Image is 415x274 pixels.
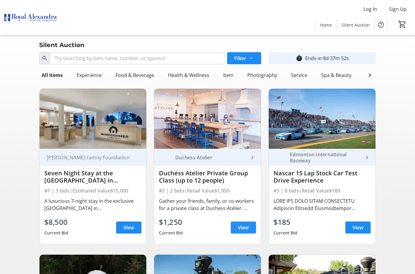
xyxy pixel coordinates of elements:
[159,197,256,212] div: Gather your friends, family, or co-workers for a private class at Duchess Atelier. Choose from an...
[44,155,134,161] div: [PERSON_NAME] Family Foundation
[44,186,141,195] div: #1 | 3 bids | Estimated Value $15,000
[116,221,141,234] a: View
[274,197,371,212] div: LORE IPS DOLO SITAM CONSECTETU Adipiscin Elitsedd Eiusmodtempor Incidid’u ¼ labo etdol magn aliqu...
[320,22,332,28] span: Home
[397,19,408,30] button: Cart
[50,52,225,64] input: Try searching by item name, number, or sponsor
[166,69,212,81] div: Health & Wellness
[337,19,375,30] a: Silent Auction
[249,154,256,161] mat-icon: keyboard_arrow_right
[274,217,298,228] div: $185
[245,69,280,81] div: Photography
[287,151,363,164] div: Edmonton International Raceway
[39,69,65,81] div: All Items
[74,69,104,81] div: Experience
[173,155,249,161] div: Duchess Atelier
[289,69,310,81] div: Service
[296,55,303,62] mat-icon: timer_outline
[359,4,382,14] button: Log In
[353,224,363,231] span: View
[123,224,134,231] span: View
[154,149,261,166] a: Duchess AtelierDuchess Atelier
[159,228,183,238] div: Current Bid
[319,69,354,81] div: Spa & Beauty
[4,2,57,33] img: Royal Alexandra Hospital Foundation's Logo
[221,69,236,81] div: Item
[274,228,298,238] div: Current Bid
[363,69,383,81] div: Sports
[159,217,183,228] div: $1,250
[44,228,68,238] div: Current Bid
[113,69,157,81] div: Food & Beverage
[274,170,371,184] div: Nascar 15 Lap Stock Car Test Drive Experience
[231,221,256,234] a: View
[315,19,337,30] a: Home
[375,19,387,31] button: Help
[363,5,377,13] span: Log In
[44,170,141,184] div: Seven Night Stay at the [GEOGRAPHIC_DATA] in [GEOGRAPHIC_DATA][PERSON_NAME] + $5K Travel Voucher
[389,5,407,13] span: Sign Up
[342,22,370,28] span: Silent Auction
[384,4,411,14] button: Sign Up
[363,154,371,161] mat-icon: keyboard_arrow_right
[227,52,261,64] button: Filter
[159,151,173,164] img: Duchess Atelier
[274,186,371,195] div: #3 | 8 bids | Retail Value $189
[269,149,375,166] a: Edmonton International RacewayEdmonton International Raceway
[154,89,261,149] img: Duchess Atelier Private Group Class (up to 12 people)
[44,197,141,212] div: A luxurious 7-night stay in the exclusive [GEOGRAPHIC_DATA] in [GEOGRAPHIC_DATA][PERSON_NAME]. Vi...
[159,186,256,195] div: #2 | 2 bids | Retail Value $1,950
[40,89,146,149] img: Seven Night Stay at the Windjammer Landing Resort in St. Lucia + $5K Travel Voucher
[274,151,287,164] img: Edmonton International Raceway
[305,55,349,62] div: Ends in 8d 37m 52s
[238,224,249,231] span: View
[159,170,256,184] div: Duchess Atelier Private Group Class (up to 12 people)
[234,55,246,62] span: Filter
[44,217,68,228] div: $8,500
[345,221,371,234] a: View
[36,40,88,50] div: Silent Auction
[269,89,375,149] img: Nascar 15 Lap Stock Car Test Drive Experience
